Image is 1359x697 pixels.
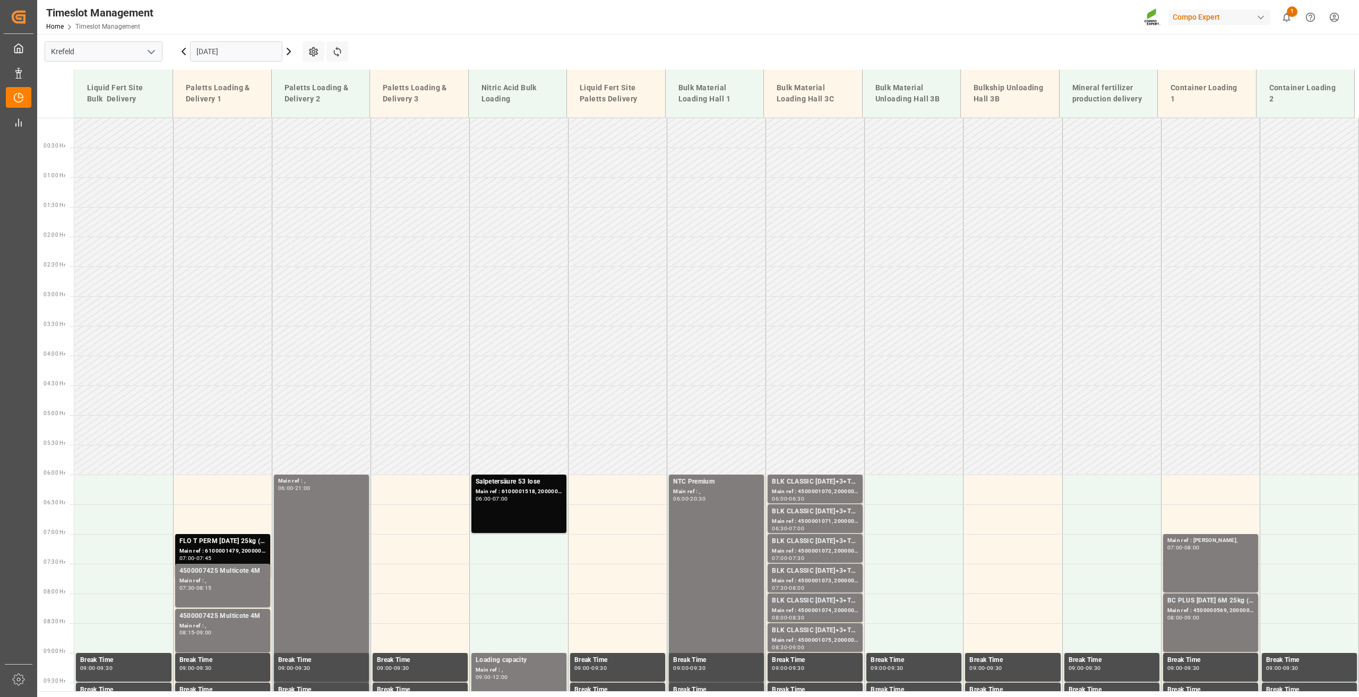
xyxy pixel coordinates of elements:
div: Break Time [574,685,661,695]
div: Main ref : , [278,477,365,486]
div: FLO T PERM [DATE] 25kg (x40) INTTPL N 12-4-6 25kg (x40) D,A,CHHAK Grün 20-5-10-2 25kg (x48) INT s... [179,536,266,547]
div: 09:00 [1266,666,1281,670]
div: Salpetersäure 53 lose [476,477,562,487]
div: 06:30 [789,496,804,501]
input: Type to search/select [45,41,162,62]
span: 1 [1287,6,1297,17]
span: 09:30 Hr [44,678,65,684]
div: Liquid Fert Site Paletts Delivery [575,78,657,109]
div: - [1182,666,1184,670]
div: 09:00 [673,666,689,670]
div: Main ref : , [673,487,760,496]
div: Break Time [871,655,957,666]
img: Screenshot%202023-09-29%20at%2010.02.21.png_1712312052.png [1144,8,1161,27]
div: - [1083,666,1085,670]
div: - [194,556,196,561]
span: 03:00 Hr [44,291,65,297]
div: 09:30 [394,666,409,670]
div: Break Time [969,685,1056,695]
div: NTC Premium [673,477,760,487]
span: 06:30 Hr [44,500,65,505]
div: 09:00 [772,666,787,670]
span: 09:00 Hr [44,648,65,654]
span: 08:00 Hr [44,589,65,595]
div: - [985,666,986,670]
div: 09:00 [80,666,96,670]
div: 07:00 [772,556,787,561]
div: - [1182,615,1184,620]
div: Paletts Loading & Delivery 2 [280,78,362,109]
div: Break Time [1069,655,1155,666]
div: Break Time [772,655,858,666]
div: Break Time [179,655,266,666]
span: 04:00 Hr [44,351,65,357]
span: 03:30 Hr [44,321,65,327]
div: 09:00 [196,630,212,635]
span: 02:30 Hr [44,262,65,268]
div: 09:00 [969,666,985,670]
div: 07:30 [772,586,787,590]
div: 09:00 [1167,666,1183,670]
div: - [787,556,789,561]
div: Container Loading 1 [1166,78,1248,109]
div: 06:00 [476,496,491,501]
div: 09:00 [1184,615,1200,620]
button: show 1 new notifications [1275,5,1298,29]
button: Help Center [1298,5,1322,29]
div: Nitric Acid Bulk Loading [477,78,558,109]
div: BC PLUS [DATE] 6M 25kg (x42) WW [1167,596,1254,606]
div: 09:00 [377,666,392,670]
div: Break Time [80,655,167,666]
div: - [787,666,789,670]
div: 08:15 [179,630,195,635]
div: - [590,666,591,670]
div: BLK CLASSIC [DATE]+3+TE BULK [772,536,858,547]
span: 01:00 Hr [44,173,65,178]
div: BLK CLASSIC [DATE]+3+TE BULK [772,625,858,636]
div: 09:00 [476,675,491,679]
div: Liquid Fert Site Bulk Delivery [83,78,164,109]
button: open menu [143,44,159,60]
div: - [689,666,690,670]
div: BLK CLASSIC [DATE]+3+TE BULK [772,477,858,487]
span: 00:30 Hr [44,143,65,149]
div: Timeslot Management [46,5,153,21]
div: Break Time [673,685,760,695]
div: 09:00 [278,666,294,670]
div: Break Time [673,655,760,666]
div: Main ref : 4500001072, 2000001075 [772,547,858,556]
div: Break Time [1069,685,1155,695]
div: - [886,666,888,670]
div: 09:30 [789,666,804,670]
div: - [689,496,690,501]
div: 07:00 [789,526,804,531]
div: Main ref : 4500001075, 2000001075 [772,636,858,645]
div: Main ref : , [476,666,562,675]
div: Main ref : 6100001479, 2000001275 2000001179; [179,547,266,556]
div: Break Time [278,655,365,666]
div: BLK CLASSIC [DATE]+3+TE BULK [772,596,858,606]
input: DD.MM.YYYY [190,41,282,62]
div: 08:00 [772,615,787,620]
div: 06:00 [278,486,294,491]
div: 4500007425 Multicote 4M [179,566,266,576]
div: Main ref : , [179,576,266,586]
div: Break Time [969,655,1056,666]
div: BLK CLASSIC [DATE]+3+TE BULK [772,566,858,576]
div: 09:00 [871,666,886,670]
div: Paletts Loading & Delivery 3 [379,78,460,109]
div: 06:00 [673,496,689,501]
div: - [787,645,789,650]
div: Main ref : 6100001518, 2000001336 [476,487,562,496]
div: Main ref : 4500001070, 2000001075 [772,487,858,496]
div: 07:00 [179,556,195,561]
div: Container Loading 2 [1265,78,1346,109]
div: Bulk Material Loading Hall 1 [674,78,755,109]
div: Paletts Loading & Delivery 1 [182,78,263,109]
div: Main ref : 4500001071, 2000001075 [772,517,858,526]
div: - [392,666,394,670]
div: 07:00 [1167,545,1183,550]
div: Break Time [574,655,661,666]
div: Break Time [80,685,167,695]
div: 09:30 [295,666,311,670]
